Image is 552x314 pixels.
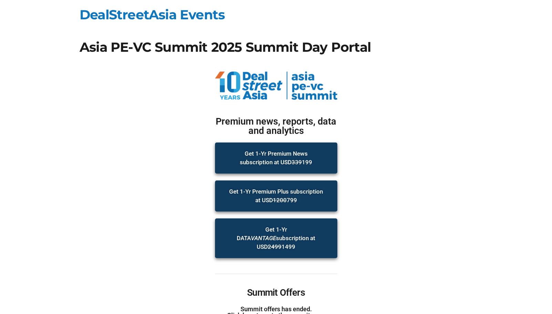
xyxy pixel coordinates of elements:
s: 2499 [268,243,282,250]
span: Get 1-Yr Premium Plus subscription at USD 799 [229,187,324,205]
a: Get 1-Yr Premium News subscription at USD339199 [215,143,337,174]
s: 1200 [273,197,287,204]
span: Get 1-Yr Premium News subscription at USD 199 [229,149,324,167]
h2: Premium news, reports, data and analytics [215,117,337,136]
i: VANTAGE [251,235,276,242]
a: Get 1-Yr Premium Plus subscription at USD1200799 [215,180,337,212]
h1: Asia PE-VC Summit 2025 Summit Day Portal [80,41,472,54]
s: 339 [292,159,302,166]
a: DealStreetAsia Events [80,7,225,23]
a: Get 1-Yr DATAVANTAGEsubscription at USD24991499 [215,218,337,258]
span: Get 1-Yr DATA subscription at USD 1499 [229,225,324,251]
a: Summit Offers [247,287,305,298]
